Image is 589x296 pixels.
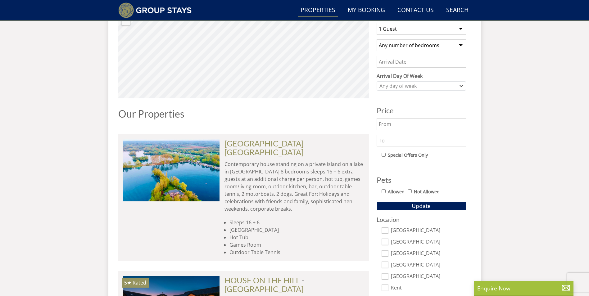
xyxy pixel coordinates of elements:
img: Group Stays [118,2,192,18]
label: [GEOGRAPHIC_DATA] [391,262,466,269]
span: - [224,276,304,294]
a: My Booking [345,3,387,17]
a: [GEOGRAPHIC_DATA] [224,284,304,294]
label: Allowed [388,188,405,195]
a: HOUSE ON THE HILL [224,276,300,285]
h3: Pets [377,176,466,184]
p: Enquire Now [477,284,570,292]
label: Special Offers Only [388,152,428,159]
h3: Price [377,106,466,114]
label: Kent [391,285,466,292]
span: Rated [133,279,146,286]
li: Hot Tub [229,234,364,241]
a: [GEOGRAPHIC_DATA] [224,147,304,157]
a: [GEOGRAPHIC_DATA] [224,139,304,148]
li: Games Room [229,241,364,249]
input: From [377,118,466,130]
a: Search [444,3,471,17]
img: open-uri20250904-22-nsho0j.original. [123,139,220,201]
label: [GEOGRAPHIC_DATA] [391,227,466,234]
div: Any day of week [378,83,458,89]
label: Arrival Day Of Week [377,72,466,80]
label: Not Allowed [414,188,440,195]
h3: Location [377,216,466,223]
label: [GEOGRAPHIC_DATA] [391,273,466,280]
div: Combobox [377,81,466,91]
button: Zoom out [122,17,130,25]
span: Update [412,202,431,209]
canvas: Map [118,5,369,98]
input: Arrival Date [377,56,466,68]
li: [GEOGRAPHIC_DATA] [229,226,364,234]
a: Properties [298,3,338,17]
label: [GEOGRAPHIC_DATA] [391,250,466,257]
h1: Our Properties [118,108,369,119]
li: Sleeps 16 + 6 [229,219,364,226]
span: HOUSE ON THE HILL has a 5 star rating under the Quality in Tourism Scheme [124,279,131,286]
label: [GEOGRAPHIC_DATA] [391,239,466,246]
button: Update [377,201,466,210]
a: Contact Us [395,3,436,17]
span: - [224,139,308,157]
p: Contemporary house standing on a private island on a lake in [GEOGRAPHIC_DATA] 8 bedrooms sleeps ... [224,160,364,213]
input: To [377,135,466,146]
li: Outdoor Table Tennis [229,249,364,256]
